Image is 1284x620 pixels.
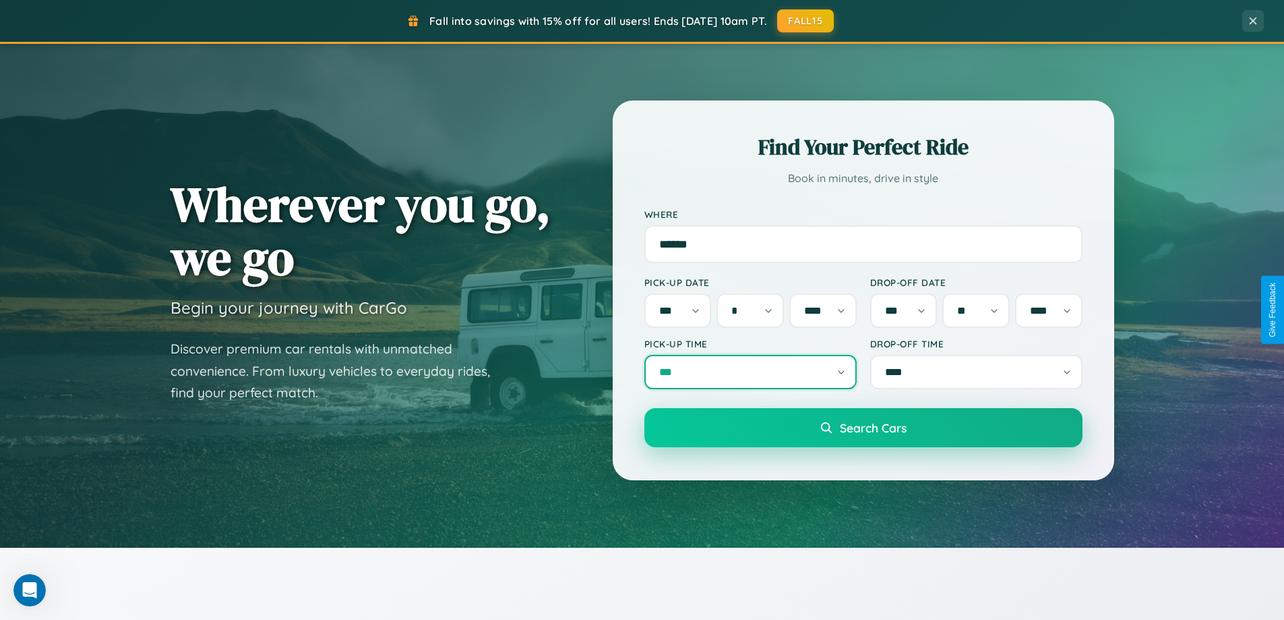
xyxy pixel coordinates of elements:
button: FALL15 [777,9,834,32]
label: Drop-off Time [870,338,1082,349]
p: Discover premium car rentals with unmatched convenience. From luxury vehicles to everyday rides, ... [171,338,508,404]
label: Where [644,208,1082,220]
p: Book in minutes, drive in style [644,169,1082,188]
h1: Wherever you go, we go [171,177,551,284]
h3: Begin your journey with CarGo [171,298,407,318]
h2: Find Your Perfect Ride [644,132,1082,162]
button: Search Cars [644,408,1082,447]
iframe: Intercom live chat [13,574,46,607]
label: Pick-up Time [644,338,857,349]
label: Pick-up Date [644,277,857,288]
span: Search Cars [840,420,907,435]
div: Give Feedback [1268,283,1277,337]
span: Fall into savings with 15% off for all users! Ends [DATE] 10am PT. [429,14,767,28]
label: Drop-off Date [870,277,1082,288]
